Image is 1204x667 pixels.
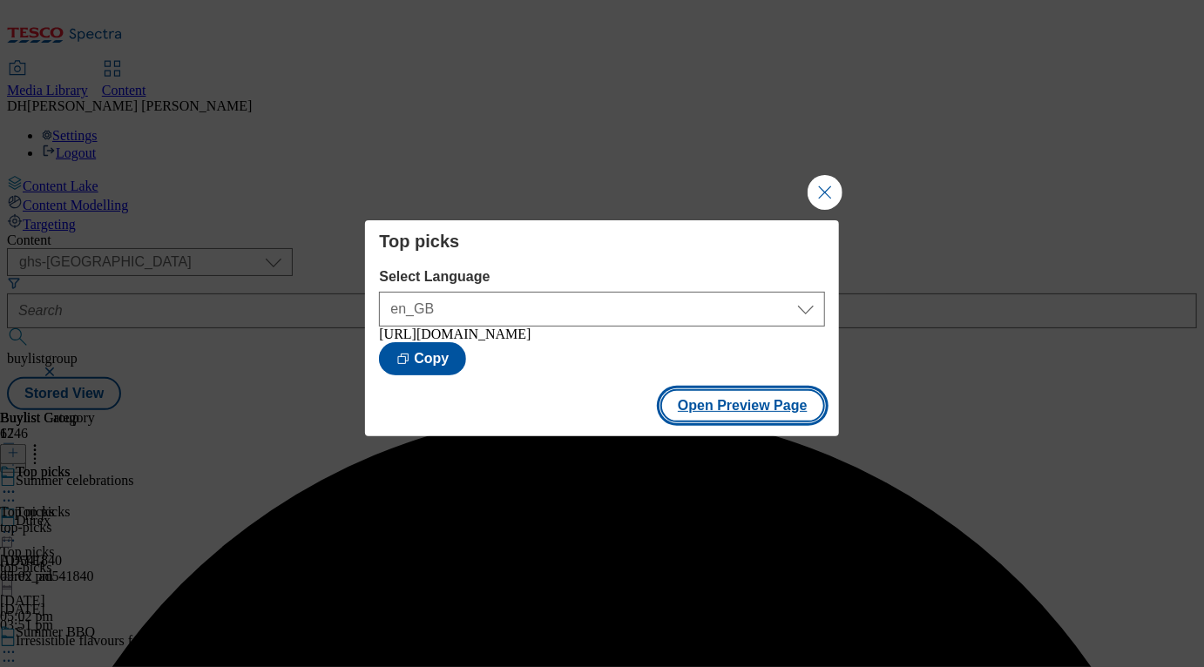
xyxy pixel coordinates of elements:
button: Copy [379,342,466,375]
button: Close Modal [808,175,842,210]
label: Select Language [379,269,824,285]
div: Modal [365,220,838,436]
h4: Top picks [379,231,824,252]
div: [URL][DOMAIN_NAME] [379,327,824,342]
button: Open Preview Page [660,389,825,422]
